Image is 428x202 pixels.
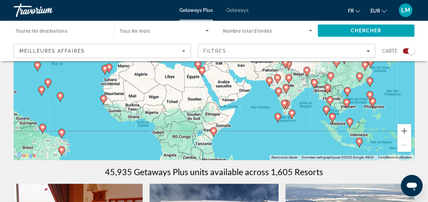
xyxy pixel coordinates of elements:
[271,155,298,160] button: Raccourcis clavier
[15,151,38,160] img: Google
[226,7,249,13] a: Getaways
[397,124,411,138] button: Zoom avant
[198,44,375,58] button: Filters
[105,167,323,177] h1: 45,935 Getaways Plus units available across 1,605 Resorts
[397,138,411,152] button: Zoom arrière
[318,24,414,37] button: Search
[378,155,412,159] a: Conditions d'utilisation (s'ouvre dans un nouvel onglet)
[19,48,85,54] span: Meilleures affaires
[370,6,386,16] button: Change currency
[19,47,185,55] mat-select: Sort by
[397,3,414,17] button: User Menu
[401,175,423,197] iframe: Bouton de lancement de la fenêtre de messagerie
[179,7,213,13] a: Getaways Plus
[16,28,67,34] span: Toutes les destinations
[223,28,272,34] span: Nombre total d'invités
[348,8,354,14] span: fr
[350,28,381,33] span: Chercher
[401,7,410,14] span: LM
[15,151,38,160] a: Ouvrir cette zone dans Google Maps (dans une nouvelle fenêtre)
[203,48,226,54] span: Filtres
[348,6,360,16] button: Change language
[14,1,82,19] a: Travorium
[16,27,105,35] input: Select destination
[120,28,150,34] span: Tous les mois
[382,46,398,56] span: Carte
[302,155,374,159] span: Données cartographiques ©2025 Google, INEGI
[370,8,380,14] span: EUR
